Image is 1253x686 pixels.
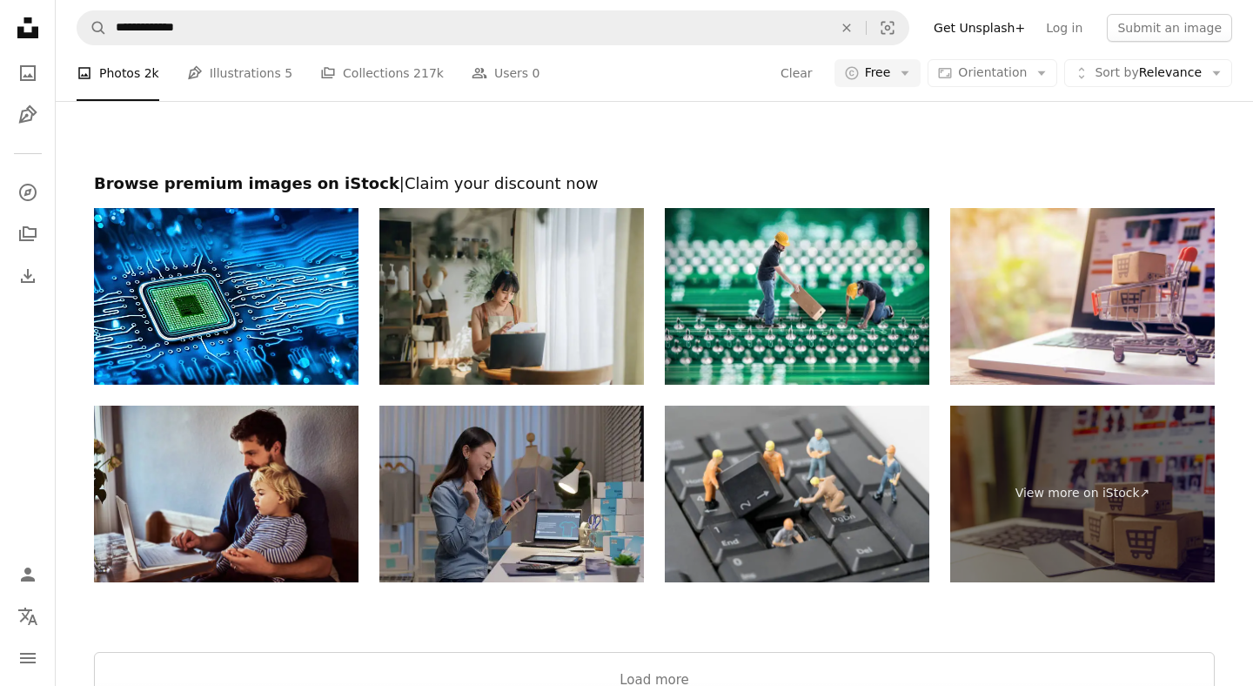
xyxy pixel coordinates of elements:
button: Sort byRelevance [1064,59,1232,87]
img: Young female small business owner making expenses at her store. [379,208,644,385]
a: Collections 217k [320,45,444,101]
a: Collections [10,217,45,252]
a: Log in [1035,14,1093,42]
span: Orientation [958,65,1027,79]
a: Log in / Sign up [10,557,45,592]
span: 5 [285,64,292,83]
button: Menu [10,641,45,676]
form: Find visuals sitewide [77,10,909,45]
span: Relevance [1095,64,1202,82]
button: Orientation [928,59,1057,87]
a: Illustrations 5 [187,45,292,101]
a: Home — Unsplash [10,10,45,49]
h2: Browse premium images on iStock [94,173,1215,194]
a: Get Unsplash+ [923,14,1035,42]
img: Green microchip set in a blue printed circuit board [94,208,358,385]
a: Illustrations [10,98,45,132]
span: 0 [533,64,540,83]
span: | Claim your discount now [399,174,599,192]
span: 217k [413,64,444,83]
button: Clear [780,59,814,87]
button: Language [10,599,45,634]
a: Users 0 [472,45,540,101]
button: Clear [828,11,866,44]
img: Fixing computers [665,208,929,385]
a: Explore [10,175,45,210]
img: miniature people Work on Computer Keyboard [665,406,929,582]
a: Photos [10,56,45,91]
span: Sort by [1095,65,1138,79]
img: He wants to be just like his dad [94,406,358,582]
button: Submit an image [1107,14,1232,42]
button: Free [834,59,921,87]
button: Search Unsplash [77,11,107,44]
span: Free [865,64,891,82]
a: Download History [10,259,45,293]
button: Visual search [867,11,908,44]
a: View more on iStock↗ [950,406,1215,582]
img: Shopping online concept - Parcel or Paper cartons with a shopping cart logo in a trolley on a lap... [950,208,1215,385]
img: Young attractive beautiful female entrepreneur fund borrower crazy joyful ecstatic face gesture h... [379,406,644,582]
